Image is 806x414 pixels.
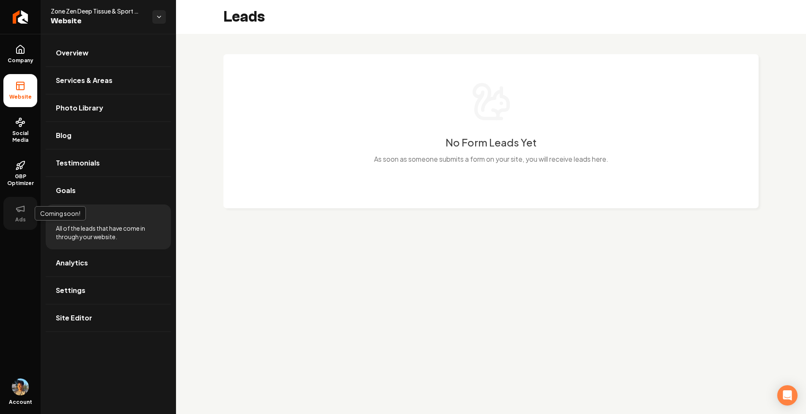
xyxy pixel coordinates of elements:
[3,110,37,150] a: Social Media
[56,130,72,141] span: Blog
[46,277,171,304] a: Settings
[56,285,85,295] span: Settings
[56,158,100,168] span: Testimonials
[13,10,28,24] img: Rebolt Logo
[46,149,171,177] a: Testimonials
[56,258,88,268] span: Analytics
[6,94,35,100] span: Website
[40,209,80,218] p: Coming soon!
[12,216,29,223] span: Ads
[56,224,161,241] span: All of the leads that have come in through your website.
[46,304,171,331] a: Site Editor
[374,154,608,164] p: As soon as someone submits a form on your site, you will receive leads here.
[3,173,37,187] span: GBP Optimizer
[56,313,92,323] span: Site Editor
[12,378,29,395] button: Open user button
[3,130,37,144] span: Social Media
[46,249,171,276] a: Analytics
[223,8,265,25] h2: Leads
[46,39,171,66] a: Overview
[4,57,37,64] span: Company
[46,94,171,121] a: Photo Library
[3,197,37,230] button: Ads
[51,15,146,27] span: Website
[3,38,37,71] a: Company
[56,48,88,58] span: Overview
[3,154,37,193] a: GBP Optimizer
[51,7,146,15] span: Zone Zen Deep Tissue & Sport Massage
[46,67,171,94] a: Services & Areas
[777,385,798,406] div: Open Intercom Messenger
[56,75,113,86] span: Services & Areas
[12,378,29,395] img: Aditya Nair
[56,185,76,196] span: Goals
[446,135,536,149] h3: No Form Leads Yet
[46,122,171,149] a: Blog
[9,399,32,406] span: Account
[46,177,171,204] a: Goals
[56,103,103,113] span: Photo Library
